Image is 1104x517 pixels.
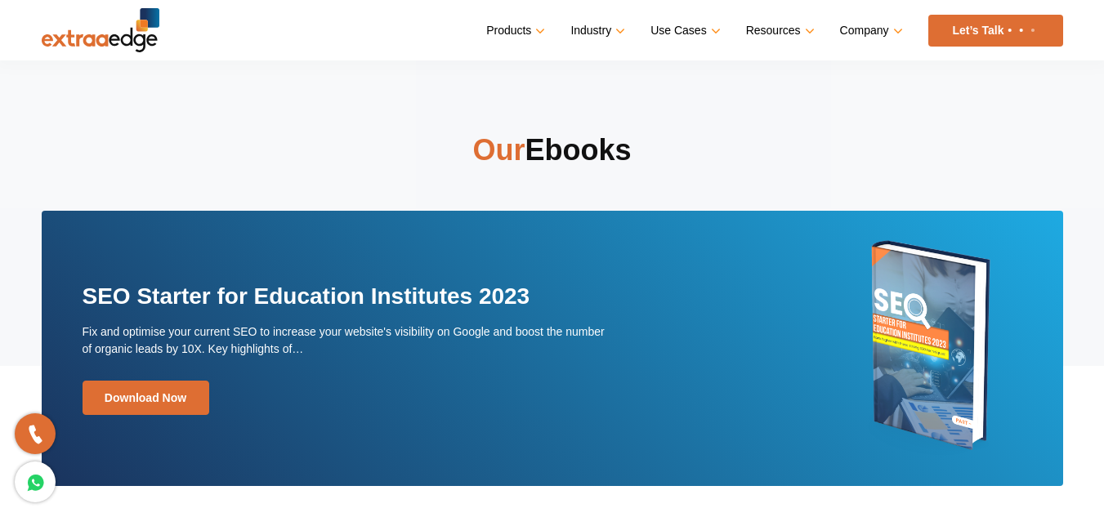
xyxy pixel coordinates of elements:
a: Industry [570,19,622,42]
a: Download Now [83,381,209,415]
h2: Ebooks [42,131,1063,170]
p: Fix and optimise your current SEO to increase your website's visibility on Google and boost the n... [83,323,611,358]
a: Company [840,19,900,42]
a: Let’s Talk [928,15,1063,47]
a: Resources [746,19,811,42]
a: Use Cases [650,19,717,42]
strong: Our [472,133,525,167]
a: Products [486,19,542,42]
a: SEO Starter for Education Institutes 2023 [83,283,530,309]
